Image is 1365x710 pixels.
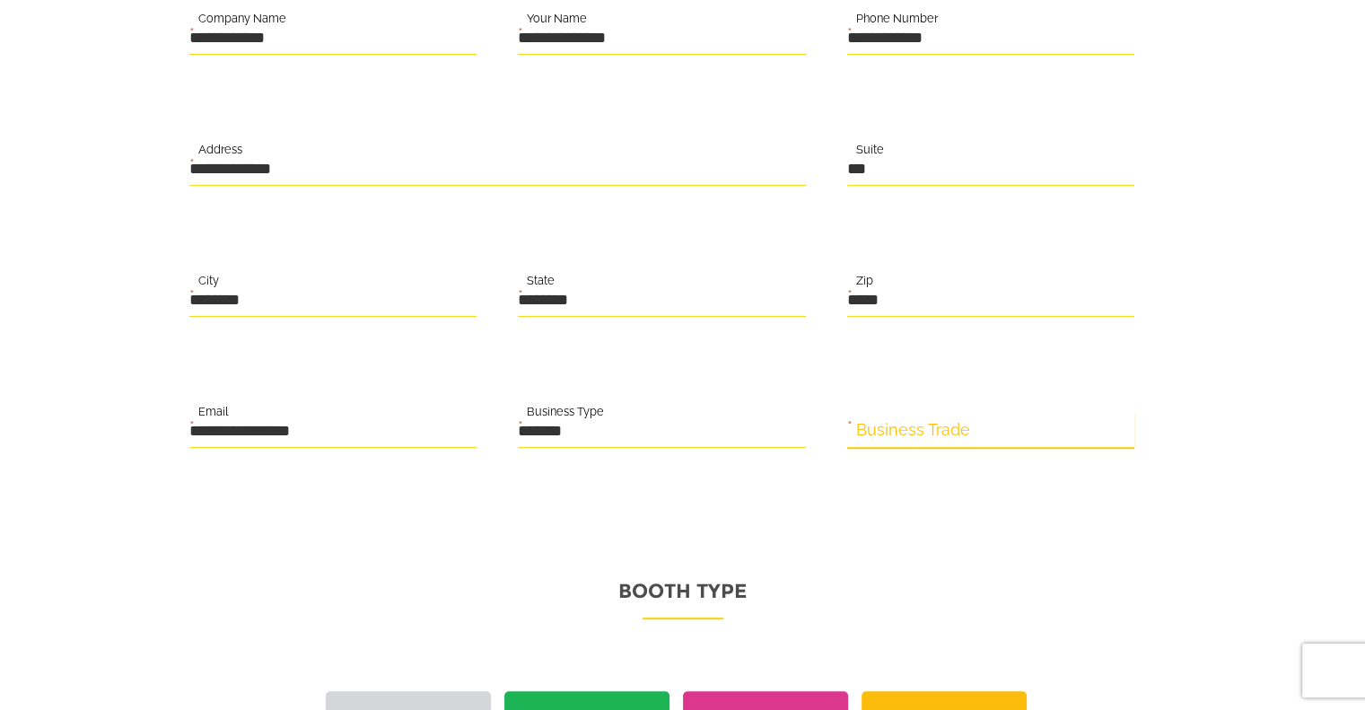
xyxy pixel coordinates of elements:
textarea: Type your message and click 'Submit' [23,272,328,538]
label: State [527,270,555,290]
label: Business Trade [856,416,970,444]
input: Enter your last name [23,166,328,206]
label: Address [198,139,242,159]
em: Submit [263,553,326,577]
input: Enter your email address [23,219,328,259]
label: Business Type [527,401,604,421]
label: Phone Number [856,8,938,28]
div: Leave a message [93,101,302,124]
p: Booth Type [189,574,1177,619]
label: City [198,270,219,290]
label: Your Name [527,8,587,28]
label: Suite [856,139,884,159]
label: Zip [856,270,873,290]
label: Email [198,401,228,421]
div: Minimize live chat window [294,9,337,52]
label: Company Name [198,8,286,28]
